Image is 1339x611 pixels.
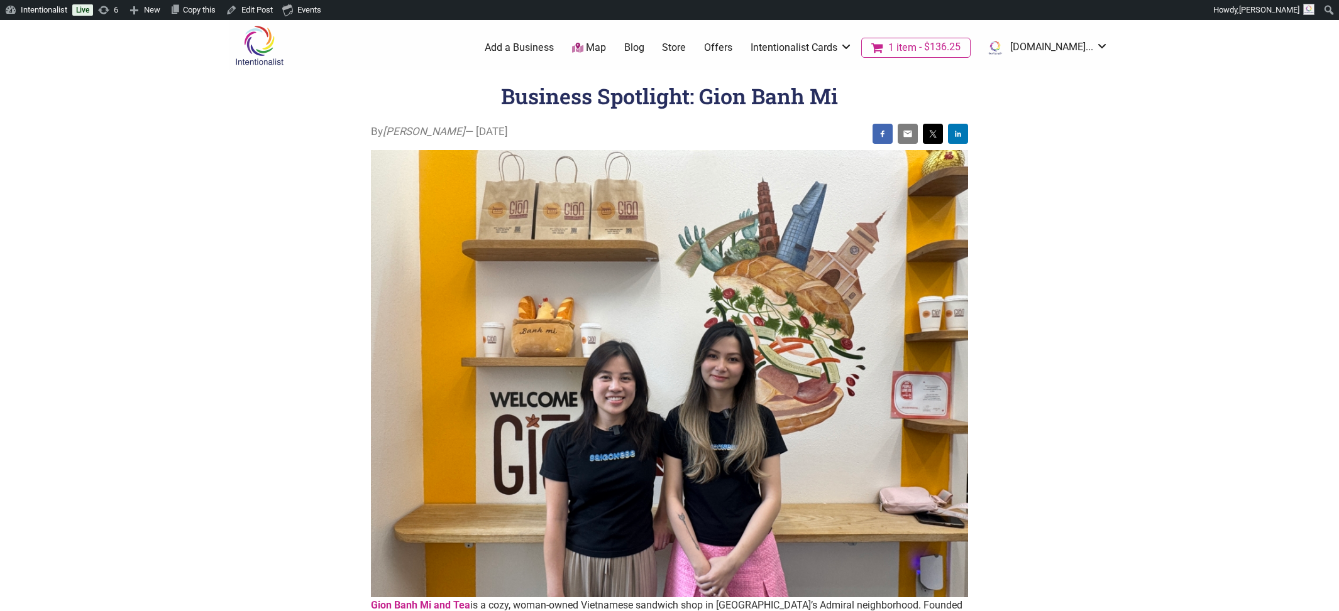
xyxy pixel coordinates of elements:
[662,41,686,55] a: Store
[371,124,508,140] span: By — [DATE]
[903,129,913,139] img: email sharing button
[871,41,886,54] i: Cart
[878,129,888,139] img: facebook sharing button
[928,129,938,139] img: twitter sharing button
[1239,5,1299,14] span: [PERSON_NAME]
[953,129,963,139] img: linkedin sharing button
[980,36,1108,59] a: [DOMAIN_NAME]...
[861,38,971,58] a: Cart1 item$136.25
[501,82,838,110] h1: Business Spotlight: Gion Banh Mi
[751,41,852,55] a: Intentionalist Cards
[704,41,732,55] a: Offers
[572,41,606,55] a: Map
[980,36,1108,59] li: ist.com...
[624,41,644,55] a: Blog
[371,599,470,611] a: Gion Banh Mi and Tea
[888,43,917,53] span: 1 item
[72,4,93,16] a: Live
[383,125,465,138] i: [PERSON_NAME]
[229,25,289,66] img: Intentionalist
[917,42,961,52] span: $136.25
[485,41,554,55] a: Add a Business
